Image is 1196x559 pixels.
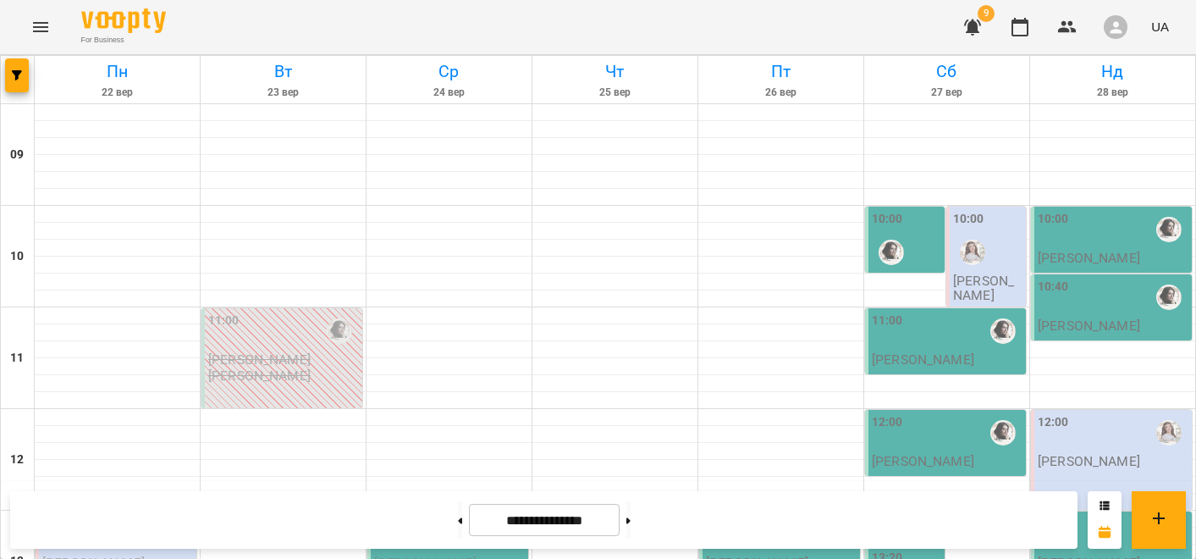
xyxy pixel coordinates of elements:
button: Menu [20,7,61,47]
h6: 24 вер [369,85,529,101]
label: 11:00 [872,312,903,330]
span: [PERSON_NAME] [208,351,311,368]
p: [PERSON_NAME] [872,352,974,367]
h6: Сб [867,58,1027,85]
span: UA [1151,18,1169,36]
h6: 28 вер [1033,85,1193,101]
img: Аліна [1156,285,1182,310]
label: 11:00 [208,312,240,330]
h6: Пн [37,58,197,85]
p: [PERSON_NAME] [1038,454,1140,468]
h6: 12 [10,451,24,469]
label: 10:00 [953,210,984,229]
button: UA [1144,11,1176,42]
p: [PERSON_NAME] [1038,318,1140,333]
h6: Пт [701,58,861,85]
h6: 22 вер [37,85,197,101]
h6: Вт [203,58,363,85]
p: [PERSON_NAME] [872,454,974,468]
span: For Business [81,35,166,46]
img: Аліна [990,420,1016,446]
span: 9 [978,5,995,22]
img: Аліна [1156,217,1182,242]
h6: Чт [535,58,695,85]
h6: 25 вер [535,85,695,101]
h6: 26 вер [701,85,861,101]
label: 10:00 [872,210,903,229]
p: [PERSON_NAME] [208,368,311,383]
h6: 23 вер [203,85,363,101]
label: 10:40 [1038,278,1069,296]
img: Аліна [990,318,1016,344]
img: Voopty Logo [81,8,166,33]
label: 10:00 [1038,210,1069,229]
label: 12:00 [872,413,903,432]
img: Наталя [960,240,985,265]
h6: 27 вер [867,85,1027,101]
p: [PERSON_NAME] [1038,251,1140,265]
h6: Ср [369,58,529,85]
h6: 10 [10,247,24,266]
label: 12:00 [1038,413,1069,432]
h6: Нд [1033,58,1193,85]
h6: 09 [10,146,24,164]
img: Аліна [879,240,904,265]
img: Наталя [1156,420,1182,446]
h6: 11 [10,349,24,368]
img: Аліна [327,318,352,344]
p: [PERSON_NAME] [953,274,1022,303]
